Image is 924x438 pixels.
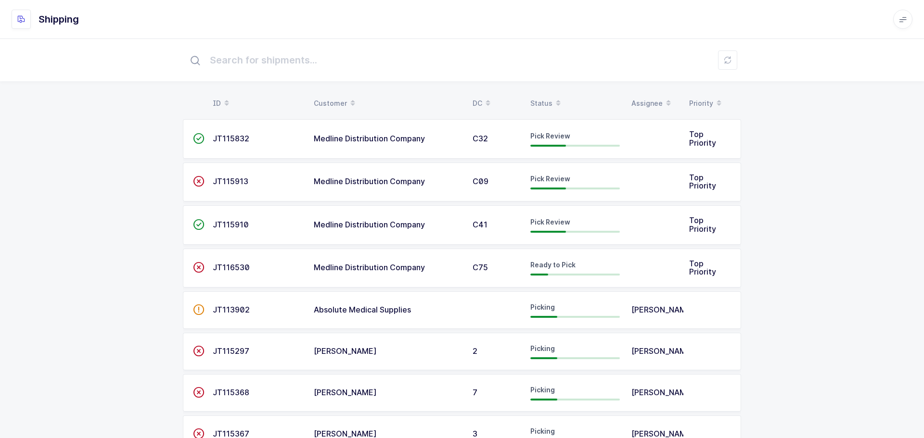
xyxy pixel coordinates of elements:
[530,132,570,140] span: Pick Review
[631,346,694,356] span: [PERSON_NAME]
[314,176,425,186] span: Medline Distribution Company
[631,388,694,397] span: [PERSON_NAME]
[193,176,205,186] span: 
[473,95,519,112] div: DC
[213,346,249,356] span: JT115297
[314,220,425,229] span: Medline Distribution Company
[689,215,716,234] span: Top Priority
[314,346,377,356] span: [PERSON_NAME]
[314,134,425,143] span: Medline Distribution Company
[213,176,248,186] span: JT115913
[38,12,79,27] h1: Shipping
[473,263,488,272] span: C75
[530,427,555,435] span: Picking
[213,388,249,397] span: JT115368
[473,220,488,229] span: C41
[213,305,250,314] span: JT113902
[193,388,205,397] span: 
[530,344,555,352] span: Picking
[314,305,411,314] span: Absolute Medical Supplies
[530,303,555,311] span: Picking
[193,220,205,229] span: 
[530,386,555,394] span: Picking
[473,134,488,143] span: C32
[689,129,716,148] span: Top Priority
[473,346,477,356] span: 2
[314,95,461,112] div: Customer
[689,173,716,191] span: Top Priority
[689,95,735,112] div: Priority
[193,346,205,356] span: 
[530,95,620,112] div: Status
[213,220,249,229] span: JT115910
[183,45,741,75] input: Search for shipments...
[314,388,377,397] span: [PERSON_NAME]
[314,263,425,272] span: Medline Distribution Company
[193,305,205,314] span: 
[473,388,477,397] span: 7
[193,263,205,272] span: 
[530,175,570,183] span: Pick Review
[213,263,250,272] span: JT116530
[213,95,302,112] div: ID
[213,134,249,143] span: JT115832
[631,95,678,112] div: Assignee
[689,259,716,277] span: Top Priority
[631,305,694,314] span: [PERSON_NAME]
[193,134,205,143] span: 
[473,176,488,186] span: C09
[530,261,576,269] span: Ready to Pick
[530,218,570,226] span: Pick Review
